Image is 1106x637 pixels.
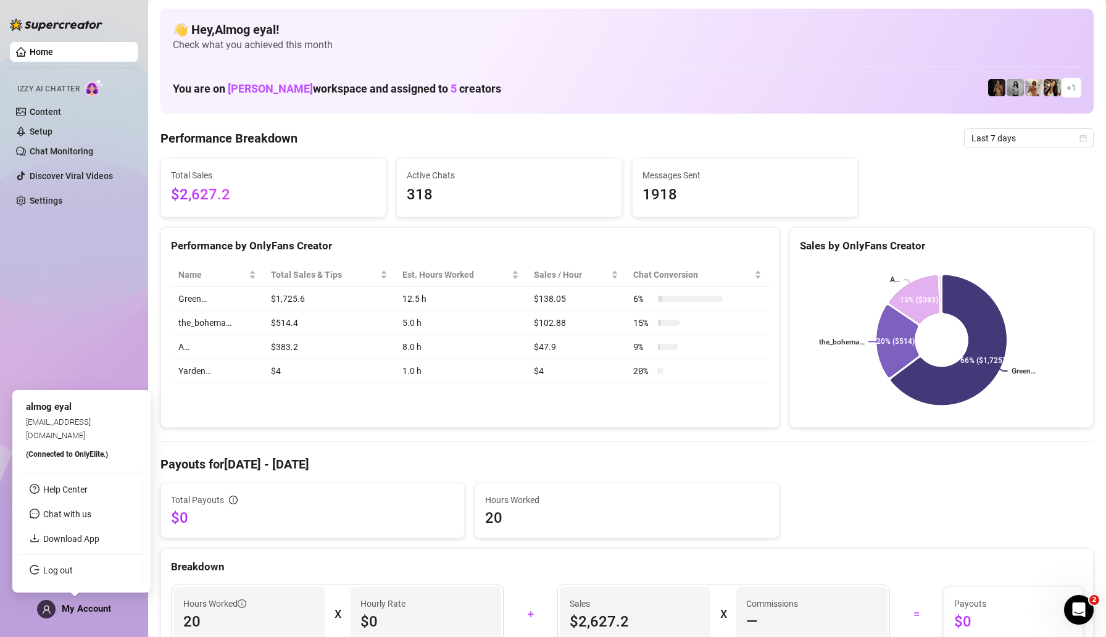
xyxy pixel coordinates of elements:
td: A… [171,335,264,359]
div: + [511,604,550,624]
div: X [335,604,341,624]
span: $2,627.2 [570,612,701,631]
iframe: Intercom live chat [1064,595,1094,625]
div: Sales by OnlyFans Creator [800,238,1083,254]
h4: Performance Breakdown [160,130,297,147]
h4: 👋 Hey, Almog eyal ! [173,21,1081,38]
h4: Payouts for [DATE] - [DATE] [160,456,1094,473]
th: Sales / Hour [526,263,626,287]
span: 20 % [633,364,653,378]
a: Help Center [43,485,88,494]
span: Total Payouts [171,493,224,507]
span: 2 [1089,595,1099,605]
span: Messages Sent [642,169,847,182]
span: $0 [360,612,492,631]
div: Est. Hours Worked [402,268,509,281]
td: Green… [171,287,264,311]
span: Total Sales [171,169,376,182]
span: $2,627.2 [171,183,376,207]
img: AI Chatter [85,78,104,96]
span: 6 % [633,292,653,306]
span: 5 [451,82,457,95]
span: calendar [1079,135,1087,142]
span: (Connected to OnlyElite. ) [26,450,108,459]
span: — [746,612,758,631]
span: $0 [171,508,454,528]
a: Log out [43,565,73,575]
th: Total Sales & Tips [264,263,394,287]
span: [PERSON_NAME] [228,82,313,95]
span: 20 [485,508,768,528]
span: info-circle [229,496,238,504]
span: Payouts [954,597,1073,610]
span: Izzy AI Chatter [17,83,80,95]
img: A [1007,79,1024,96]
img: the_bohema [988,79,1005,96]
text: A… [890,275,900,284]
span: 20 [183,612,315,631]
li: Log out [20,560,143,580]
th: Name [171,263,264,287]
td: $102.88 [526,311,626,335]
td: 12.5 h [395,287,526,311]
span: Sales [570,597,701,610]
span: Chat with us [43,509,91,519]
img: AdelDahan [1044,79,1061,96]
span: Chat Conversion [633,268,751,281]
td: $383.2 [264,335,394,359]
span: almog eyal [26,401,72,412]
a: Download App [43,534,99,544]
span: + 1 [1066,81,1076,94]
span: Name [178,268,246,281]
div: Performance by OnlyFans Creator [171,238,769,254]
span: 1918 [642,183,847,207]
td: 1.0 h [395,359,526,383]
span: Check what you achieved this month [173,38,1081,52]
span: 318 [407,183,612,207]
a: Home [30,47,53,57]
span: 15 % [633,316,653,330]
span: Total Sales & Tips [271,268,377,281]
a: Chat Monitoring [30,146,93,156]
span: Last 7 days [971,129,1086,148]
td: $514.4 [264,311,394,335]
a: Content [30,107,61,117]
text: Green… [1011,367,1035,375]
span: My Account [62,603,111,614]
td: the_bohema… [171,311,264,335]
img: logo-BBDzfeDw.svg [10,19,102,31]
article: Commissions [746,597,798,610]
td: $47.9 [526,335,626,359]
span: message [30,509,39,518]
td: 8.0 h [395,335,526,359]
span: info-circle [238,599,246,608]
a: Discover Viral Videos [30,171,113,181]
td: $4 [526,359,626,383]
span: Hours Worked [183,597,246,610]
td: $138.05 [526,287,626,311]
img: Green [1025,79,1042,96]
th: Chat Conversion [626,263,768,287]
span: Sales / Hour [534,268,609,281]
div: X [720,604,726,624]
span: user [42,605,51,614]
text: the_bohema… [818,338,864,346]
td: $4 [264,359,394,383]
a: Setup [30,127,52,136]
span: 9 % [633,340,653,354]
span: Hours Worked [485,493,768,507]
td: 5.0 h [395,311,526,335]
div: = [897,604,936,624]
span: Active Chats [407,169,612,182]
span: [EMAIL_ADDRESS][DOMAIN_NAME] [26,417,91,439]
a: Settings [30,196,62,206]
td: $1,725.6 [264,287,394,311]
h1: You are on workspace and assigned to creators [173,82,501,96]
div: Breakdown [171,559,1083,575]
span: $0 [954,612,1073,631]
article: Hourly Rate [360,597,405,610]
td: Yarden… [171,359,264,383]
